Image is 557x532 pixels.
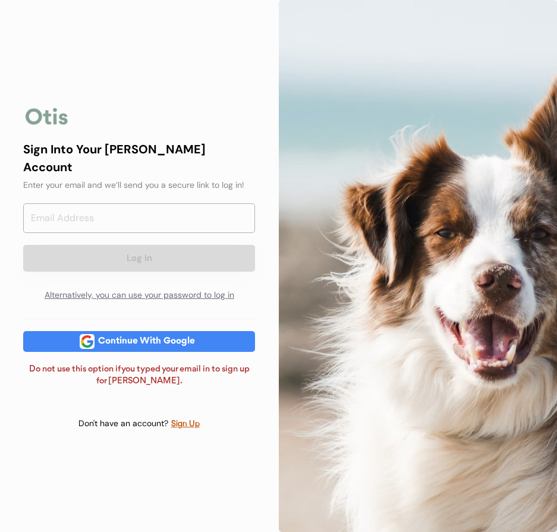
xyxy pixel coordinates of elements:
div: Sign Up [171,417,200,431]
button: Log In [23,245,255,272]
div: Continue With Google [95,337,199,346]
div: Don't have an account? [78,418,171,430]
div: Enter your email and we’ll send you a secure link to log in! [23,179,255,191]
div: Sign Into Your [PERSON_NAME] Account [23,140,255,176]
input: Email Address [23,203,255,233]
div: Do not use this option if you typed your email in to sign up for [PERSON_NAME]. [23,364,255,387]
div: Alternatively, you can use your password to log in [23,284,255,307]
